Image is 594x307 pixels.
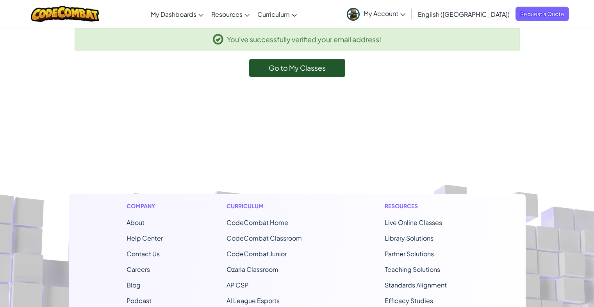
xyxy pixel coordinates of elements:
[385,296,433,305] a: Efficacy Studies
[253,4,301,25] a: Curriculum
[147,4,207,25] a: My Dashboards
[227,250,287,258] a: CodeCombat Junior
[385,265,440,273] a: Teaching Solutions
[385,250,434,258] a: Partner Solutions
[269,63,326,72] span: Go to My Classes
[227,234,302,242] a: CodeCombat Classroom
[227,265,278,273] a: Ozaria Classroom
[127,265,150,273] a: Careers
[127,218,144,227] a: About
[364,9,405,18] span: My Account
[385,281,447,289] a: Standards Alignment
[151,10,196,18] span: My Dashboards
[207,4,253,25] a: Resources
[31,6,99,22] img: CodeCombat logo
[227,296,280,305] a: AI League Esports
[257,10,290,18] span: Curriculum
[227,218,288,227] span: CodeCombat Home
[127,202,163,210] h1: Company
[385,218,442,227] a: Live Online Classes
[414,4,514,25] a: English ([GEOGRAPHIC_DATA])
[127,250,160,258] span: Contact Us
[227,281,248,289] a: AP CSP
[516,7,569,21] a: Request a Quote
[347,8,360,21] img: avatar
[211,10,243,18] span: Resources
[249,59,345,77] a: Go to My Classes
[127,234,163,242] a: Help Center
[385,202,468,210] h1: Resources
[227,34,381,45] span: You've successfully verified your email address!
[127,281,141,289] a: Blog
[127,296,152,305] a: Podcast
[385,234,433,242] a: Library Solutions
[418,10,510,18] span: English ([GEOGRAPHIC_DATA])
[227,202,321,210] h1: Curriculum
[343,2,409,26] a: My Account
